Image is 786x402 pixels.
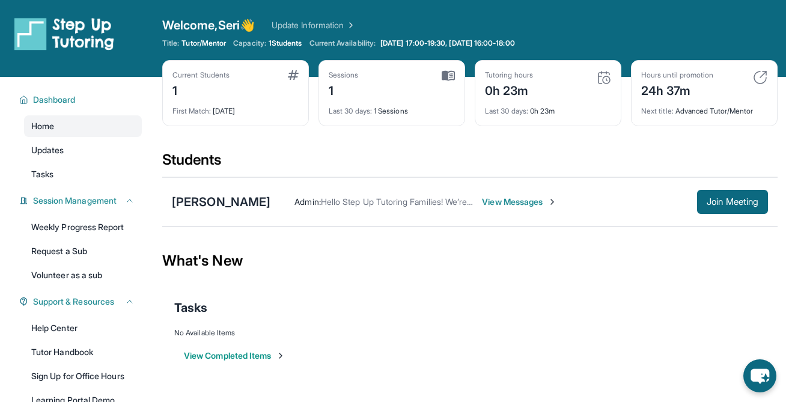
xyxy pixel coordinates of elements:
[33,94,76,106] span: Dashboard
[24,317,142,339] a: Help Center
[707,198,758,206] span: Join Meeting
[174,328,766,338] div: No Available Items
[162,17,255,34] span: Welcome, Seri 👋
[33,296,114,308] span: Support & Resources
[272,19,356,31] a: Update Information
[753,70,767,85] img: card
[174,299,207,316] span: Tasks
[485,99,611,116] div: 0h 23m
[28,195,135,207] button: Session Management
[442,70,455,81] img: card
[641,99,767,116] div: Advanced Tutor/Mentor
[24,163,142,185] a: Tasks
[380,38,515,48] span: [DATE] 17:00-19:30, [DATE] 16:00-18:00
[24,139,142,161] a: Updates
[28,296,135,308] button: Support & Resources
[24,365,142,387] a: Sign Up for Office Hours
[31,120,54,132] span: Home
[172,193,270,210] div: [PERSON_NAME]
[288,70,299,80] img: card
[162,234,778,287] div: What's New
[329,70,359,80] div: Sessions
[24,115,142,137] a: Home
[162,150,778,177] div: Students
[233,38,266,48] span: Capacity:
[344,19,356,31] img: Chevron Right
[485,106,528,115] span: Last 30 days :
[172,99,299,116] div: [DATE]
[269,38,302,48] span: 1 Students
[329,99,455,116] div: 1 Sessions
[641,106,674,115] span: Next title :
[172,80,230,99] div: 1
[184,350,285,362] button: View Completed Items
[24,240,142,262] a: Request a Sub
[294,196,320,207] span: Admin :
[172,106,211,115] span: First Match :
[24,341,142,363] a: Tutor Handbook
[485,80,533,99] div: 0h 23m
[641,80,713,99] div: 24h 37m
[309,38,376,48] span: Current Availability:
[485,70,533,80] div: Tutoring hours
[697,190,768,214] button: Join Meeting
[33,195,117,207] span: Session Management
[547,197,557,207] img: Chevron-Right
[597,70,611,85] img: card
[24,216,142,238] a: Weekly Progress Report
[329,106,372,115] span: Last 30 days :
[743,359,776,392] button: chat-button
[162,38,179,48] span: Title:
[329,80,359,99] div: 1
[482,196,557,208] span: View Messages
[641,70,713,80] div: Hours until promotion
[24,264,142,286] a: Volunteer as a sub
[378,38,517,48] a: [DATE] 17:00-19:30, [DATE] 16:00-18:00
[172,70,230,80] div: Current Students
[31,168,53,180] span: Tasks
[28,94,135,106] button: Dashboard
[181,38,226,48] span: Tutor/Mentor
[14,17,114,50] img: logo
[31,144,64,156] span: Updates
